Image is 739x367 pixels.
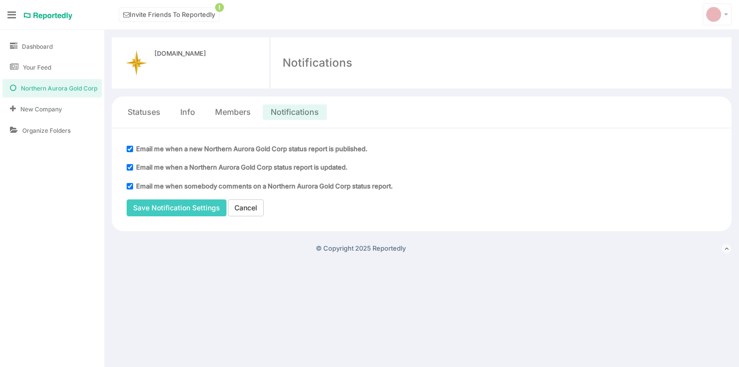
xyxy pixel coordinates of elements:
[23,63,51,72] span: Your Feed
[228,199,264,216] a: Cancel
[23,7,73,24] a: Reportedly
[124,49,148,77] img: medium_Untitled.png
[215,3,224,12] span: !
[128,106,160,118] a: Statuses
[22,126,71,135] span: Organize Folders
[2,79,102,97] a: Northern Aurora Gold Corp
[127,199,226,216] input: Save Notification Settings
[136,163,348,172] label: Email me when a Northern Aurora Gold Corp status report is updated.
[21,84,97,92] span: Northern Aurora Gold Corp
[119,7,220,22] a: Invite Friends To Reportedly!
[154,49,253,58] a: [DOMAIN_NAME]
[20,105,62,113] span: New Company
[2,37,102,56] a: Dashboard
[22,42,53,51] span: Dashboard
[136,182,393,191] label: Email me when somebody comments on a Northern Aurora Gold Corp status report.
[136,144,368,154] label: Email me when a new Northern Aurora Gold Corp status report is published.
[706,7,721,22] img: svg+xml;base64,PD94bWwgdmVyc2lvbj0iMS4wIiBlbmNvZGluZz0iVVRGLTgiPz4KICAgICAg%0APHN2ZyB2ZXJzaW9uPSI...
[2,100,102,118] a: New Company
[2,121,102,140] a: Organize Folders
[283,55,352,71] div: Notifications
[2,58,102,77] a: Your Feed
[180,106,195,118] a: Info
[215,106,251,118] a: Members
[271,106,319,118] a: Notifications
